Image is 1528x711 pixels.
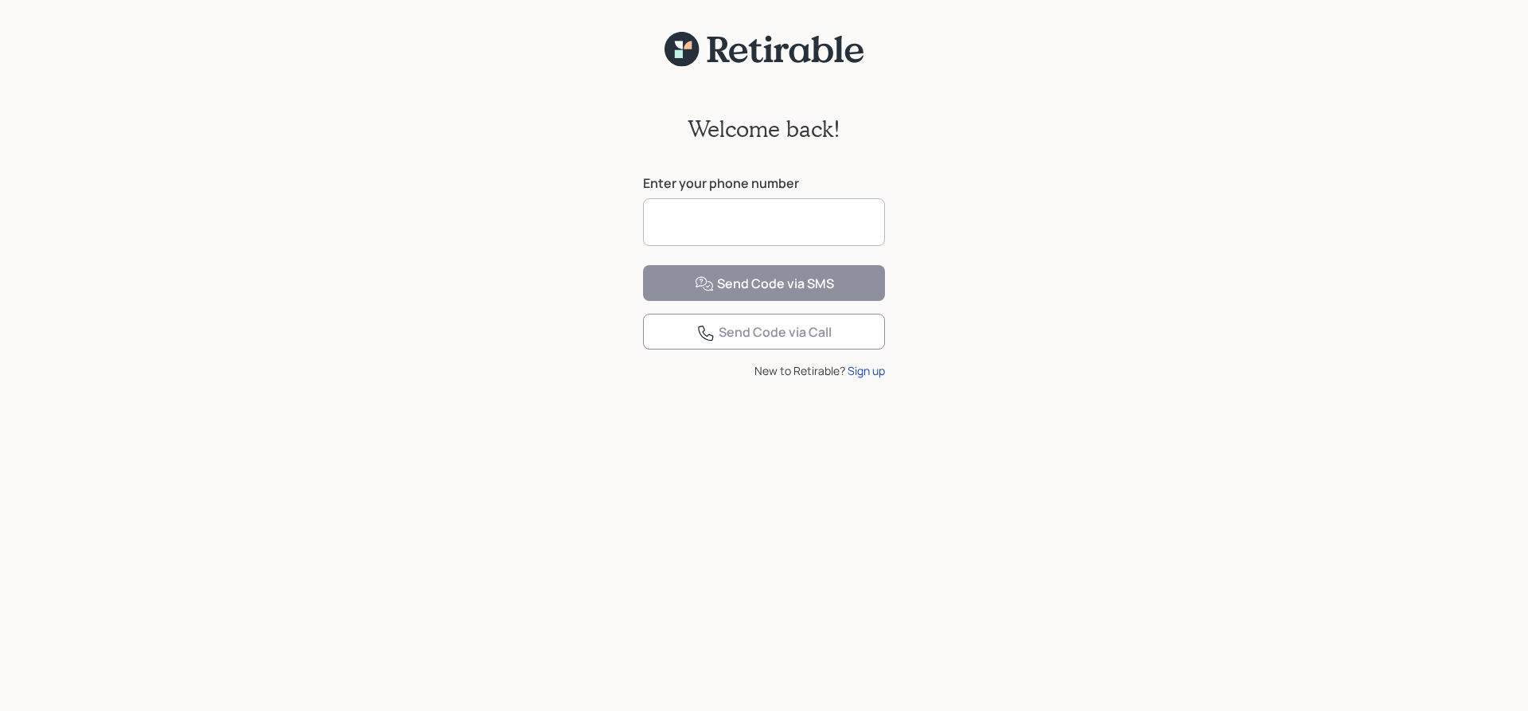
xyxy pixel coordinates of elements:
div: Send Code via Call [696,323,832,342]
label: Enter your phone number [643,174,885,192]
div: Send Code via SMS [695,275,834,294]
button: Send Code via Call [643,314,885,350]
div: New to Retirable? [643,362,885,379]
h2: Welcome back! [688,115,840,143]
div: Sign up [848,362,885,379]
button: Send Code via SMS [643,265,885,301]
